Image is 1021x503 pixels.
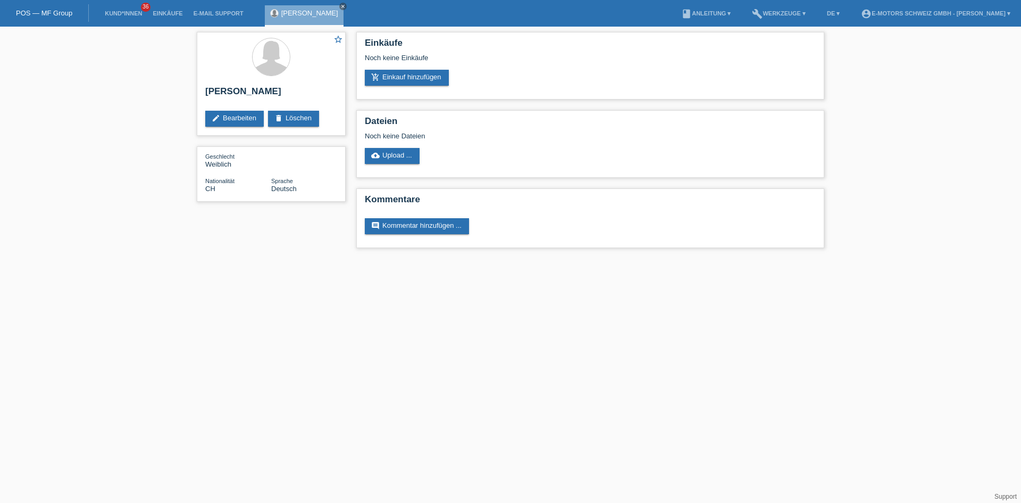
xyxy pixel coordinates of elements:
[365,194,816,210] h2: Kommentare
[16,9,72,17] a: POS — MF Group
[371,221,380,230] i: comment
[747,10,811,17] a: buildWerkzeuge ▾
[365,38,816,54] h2: Einkäufe
[365,70,449,86] a: add_shopping_cartEinkauf hinzufügen
[205,111,264,127] a: editBearbeiten
[365,148,420,164] a: cloud_uploadUpload ...
[856,10,1016,17] a: account_circleE-Motors Schweiz GmbH - [PERSON_NAME] ▾
[205,185,215,193] span: Schweiz
[271,178,293,184] span: Sprache
[147,10,188,17] a: Einkäufe
[365,218,469,234] a: commentKommentar hinzufügen ...
[365,54,816,70] div: Noch keine Einkäufe
[681,9,692,19] i: book
[365,132,690,140] div: Noch keine Dateien
[333,35,343,46] a: star_border
[271,185,297,193] span: Deutsch
[274,114,283,122] i: delete
[676,10,736,17] a: bookAnleitung ▾
[333,35,343,44] i: star_border
[861,9,872,19] i: account_circle
[205,86,337,102] h2: [PERSON_NAME]
[205,152,271,168] div: Weiblich
[281,9,338,17] a: [PERSON_NAME]
[752,9,763,19] i: build
[141,3,150,12] span: 36
[822,10,845,17] a: DE ▾
[212,114,220,122] i: edit
[339,3,347,10] a: close
[188,10,249,17] a: E-Mail Support
[340,4,346,9] i: close
[205,153,235,160] span: Geschlecht
[994,493,1017,500] a: Support
[205,178,235,184] span: Nationalität
[371,73,380,81] i: add_shopping_cart
[371,151,380,160] i: cloud_upload
[365,116,816,132] h2: Dateien
[268,111,319,127] a: deleteLöschen
[99,10,147,17] a: Kund*innen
